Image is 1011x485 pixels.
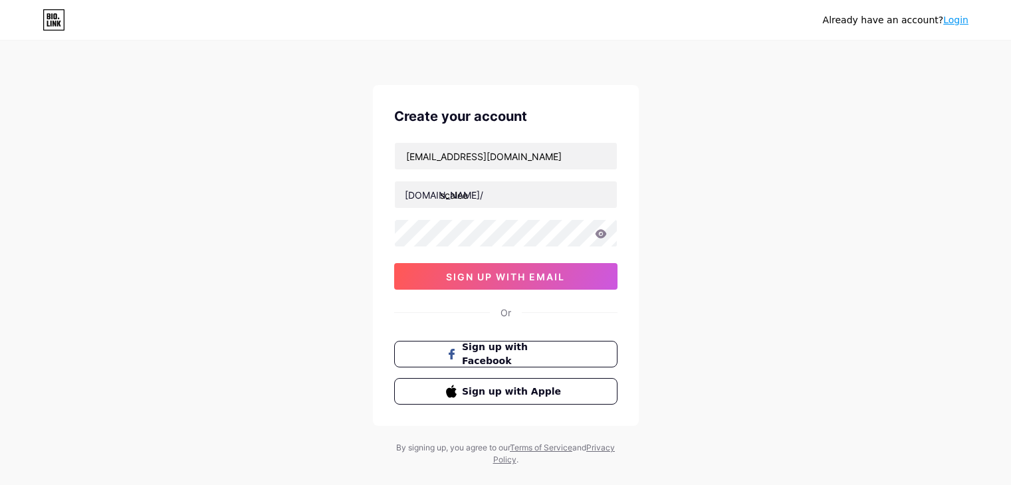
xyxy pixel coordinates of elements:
[394,341,618,367] button: Sign up with Facebook
[510,442,572,452] a: Terms of Service
[394,106,618,126] div: Create your account
[446,271,565,282] span: sign up with email
[823,13,968,27] div: Already have an account?
[462,340,565,368] span: Sign up with Facebook
[394,263,618,290] button: sign up with email
[943,15,968,25] a: Login
[394,378,618,405] button: Sign up with Apple
[405,188,483,202] div: [DOMAIN_NAME]/
[393,442,619,466] div: By signing up, you agree to our and .
[395,181,617,208] input: username
[462,385,565,399] span: Sign up with Apple
[501,306,511,320] div: Or
[395,143,617,169] input: Email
